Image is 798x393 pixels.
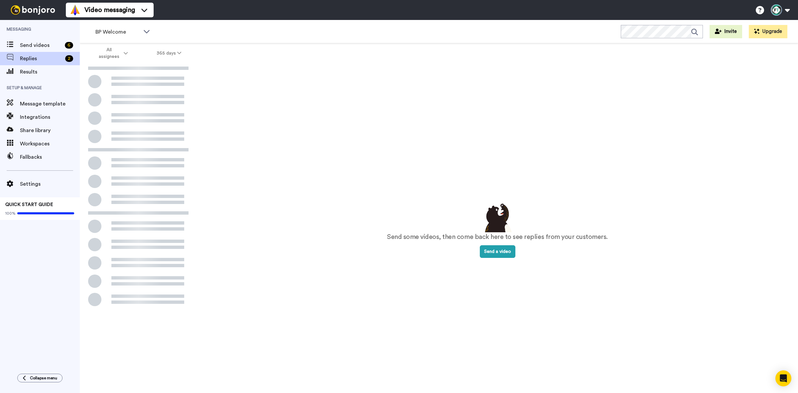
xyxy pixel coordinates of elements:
div: Open Intercom Messenger [775,370,791,386]
span: Integrations [20,113,80,121]
span: All assignees [95,47,122,60]
span: Collapse menu [30,375,57,381]
span: Workspaces [20,140,80,148]
span: 100% [5,211,16,216]
button: Send a video [480,245,515,258]
span: Video messaging [84,5,135,15]
span: Send videos [20,41,62,49]
span: Results [20,68,80,76]
button: Collapse menu [17,374,63,382]
img: results-emptystates.png [481,202,514,232]
a: Send a video [480,249,515,254]
button: All assignees [81,44,142,63]
button: 365 days [142,47,196,59]
span: Message template [20,100,80,108]
span: Fallbacks [20,153,80,161]
p: Send some videos, then come back here to see replies from your customers. [387,232,608,242]
div: 2 [65,55,73,62]
div: 6 [65,42,73,49]
span: QUICK START GUIDE [5,202,53,207]
img: vm-color.svg [70,5,80,15]
span: Replies [20,55,63,63]
button: Upgrade [749,25,787,38]
span: BP Welcome [95,28,140,36]
span: Share library [20,126,80,134]
span: Settings [20,180,80,188]
button: Invite [710,25,742,38]
img: bj-logo-header-white.svg [8,5,58,15]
